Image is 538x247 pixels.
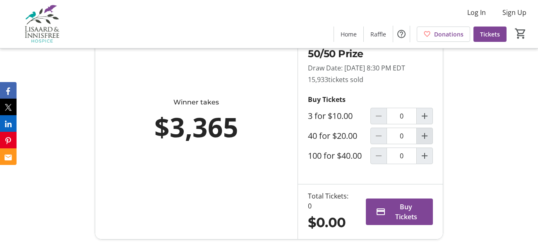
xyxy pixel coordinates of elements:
a: Tickets [473,27,507,42]
a: Home [334,27,363,42]
label: 100 for $40.00 [308,151,362,161]
span: Buy Tickets [389,202,423,222]
h2: 50/50 Prize [308,46,433,61]
p: 15,933 tickets sold [308,75,433,85]
strong: Buy Tickets [308,95,346,104]
a: Donations [417,27,470,42]
div: $3,365 [132,107,261,147]
button: Sign Up [496,6,533,19]
span: Log In [467,7,486,17]
div: Winner takes [132,97,261,107]
button: Cart [513,26,528,41]
a: Raffle [364,27,393,42]
span: Raffle [370,30,386,39]
button: Increment by one [417,148,432,164]
span: Tickets [480,30,500,39]
span: Sign Up [502,7,526,17]
span: Home [341,30,357,39]
p: Draw Date: [DATE] 8:30 PM EDT [308,63,433,73]
button: Help [393,26,410,42]
button: Increment by one [417,128,432,144]
label: 40 for $20.00 [308,131,357,141]
label: 3 for $10.00 [308,111,353,121]
button: Buy Tickets [366,199,433,225]
button: Log In [461,6,492,19]
div: $0.00 [308,213,353,232]
button: Increment by one [417,108,432,124]
div: Total Tickets: 0 [308,191,353,211]
span: Donations [434,30,464,39]
img: Lisaard & Innisfree Hospice's Logo [5,3,79,45]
